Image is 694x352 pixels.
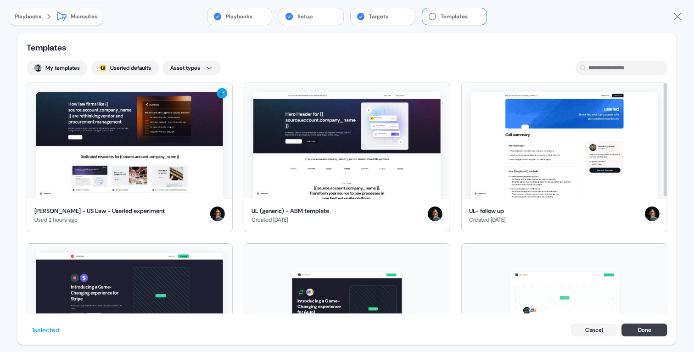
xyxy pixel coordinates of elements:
[207,8,272,25] button: Playbooks
[99,64,106,72] div: ;
[36,92,223,199] img: Sam T - US Law - Userled experiment
[99,64,106,72] img: userled logo
[672,11,683,22] button: Close
[252,215,329,224] div: Created [DATE]
[571,324,617,336] button: Cancel
[210,207,225,221] img: Nick
[351,8,415,25] button: Targets
[34,207,165,216] div: [PERSON_NAME] - US Law - Userled experiment
[252,207,329,216] div: UL (generic) - ABM template
[91,61,159,75] button: userled logo;Userled defaults
[428,207,442,221] img: Nick
[279,8,343,25] button: Setup
[469,207,505,216] div: UL- follow up
[27,42,118,53] div: Templates
[162,61,221,75] button: Asset types
[422,8,487,25] button: Templates
[27,323,65,337] button: 1selected
[469,215,505,224] div: Created [DATE]
[32,325,59,335] div: 1 selected
[34,64,42,72] img: Patrick
[645,207,660,221] img: Nick
[621,324,667,336] button: Done
[253,92,440,199] img: UL (generic) - ABM template
[34,215,165,224] div: Used 2 hours ago
[244,83,450,232] button: UL (generic) - ABM template UL (generic) - ABM templateCreated [DATE]Nick
[15,12,41,21] button: Playbooks
[71,12,97,21] div: Microsites
[461,83,667,232] button: UL- follow upUL- follow upCreated [DATE]Nick
[27,61,88,75] button: My templates
[471,92,658,199] img: UL- follow up
[27,83,233,232] button: Sam T - US Law - Userled experiment[PERSON_NAME] - US Law - Userled experimentUsed 2 hours agoNick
